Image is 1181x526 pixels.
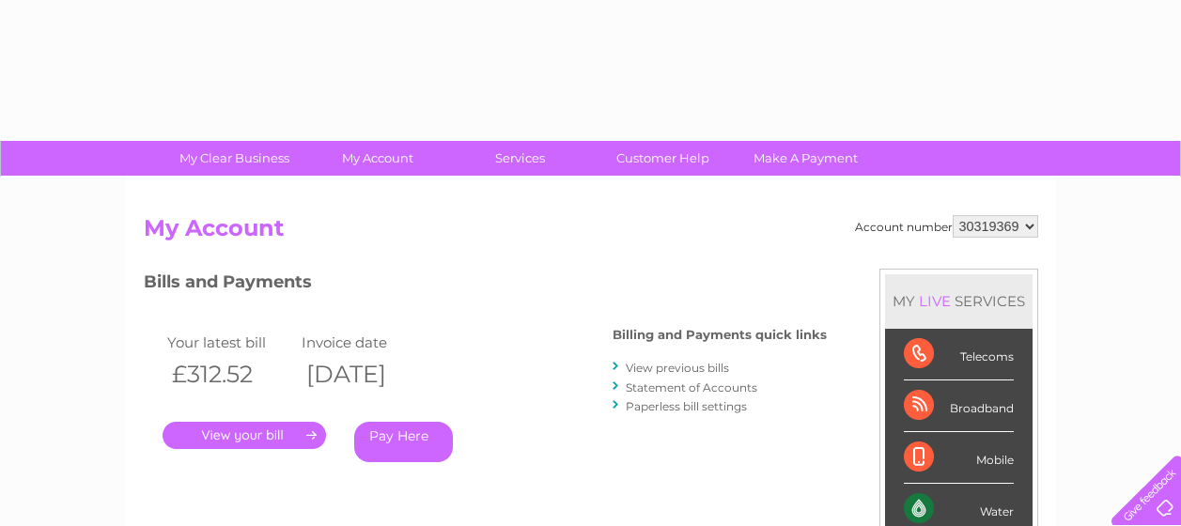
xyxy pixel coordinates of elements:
h4: Billing and Payments quick links [613,328,827,342]
div: LIVE [915,292,955,310]
a: View previous bills [626,361,729,375]
a: Paperless bill settings [626,399,747,413]
a: My Account [300,141,455,176]
div: Account number [855,215,1038,238]
th: £312.52 [163,355,298,394]
div: Broadband [904,380,1014,432]
div: MY SERVICES [885,274,1033,328]
th: [DATE] [297,355,432,394]
h3: Bills and Payments [144,269,827,302]
a: Statement of Accounts [626,380,757,394]
a: . [163,422,326,449]
a: Make A Payment [728,141,883,176]
h2: My Account [144,215,1038,251]
td: Your latest bill [163,330,298,355]
a: Pay Here [354,422,453,462]
a: Services [443,141,598,176]
div: Telecoms [904,329,1014,380]
div: Mobile [904,432,1014,484]
a: Customer Help [585,141,740,176]
td: Invoice date [297,330,432,355]
a: My Clear Business [157,141,312,176]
